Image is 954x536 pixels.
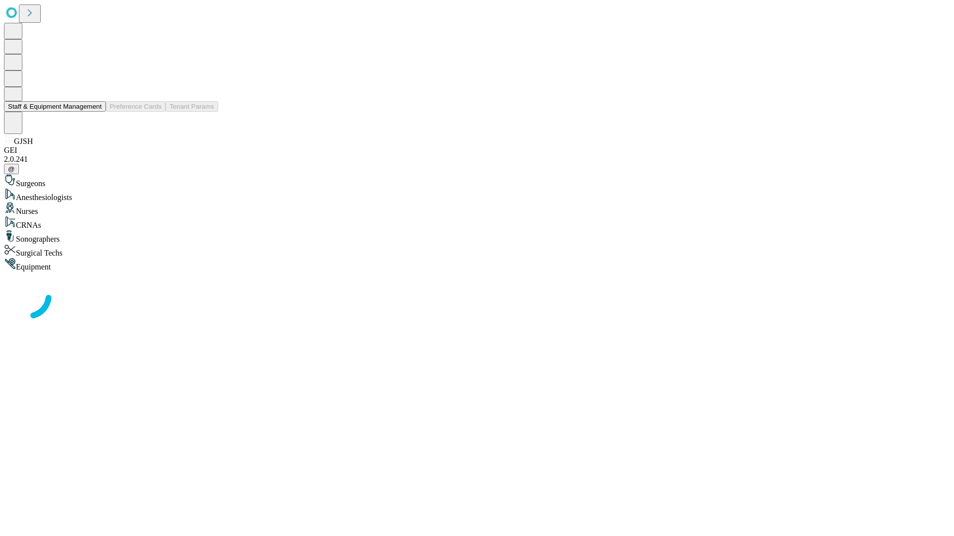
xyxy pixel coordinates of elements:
[4,230,950,244] div: Sonographers
[14,137,33,145] span: GJSH
[4,202,950,216] div: Nurses
[4,101,106,112] button: Staff & Equipment Management
[4,258,950,271] div: Equipment
[4,188,950,202] div: Anesthesiologists
[106,101,165,112] button: Preference Cards
[4,155,950,164] div: 2.0.241
[8,165,15,173] span: @
[4,216,950,230] div: CRNAs
[4,164,19,174] button: @
[165,101,218,112] button: Tenant Params
[4,174,950,188] div: Surgeons
[4,244,950,258] div: Surgical Techs
[4,146,950,155] div: GEI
